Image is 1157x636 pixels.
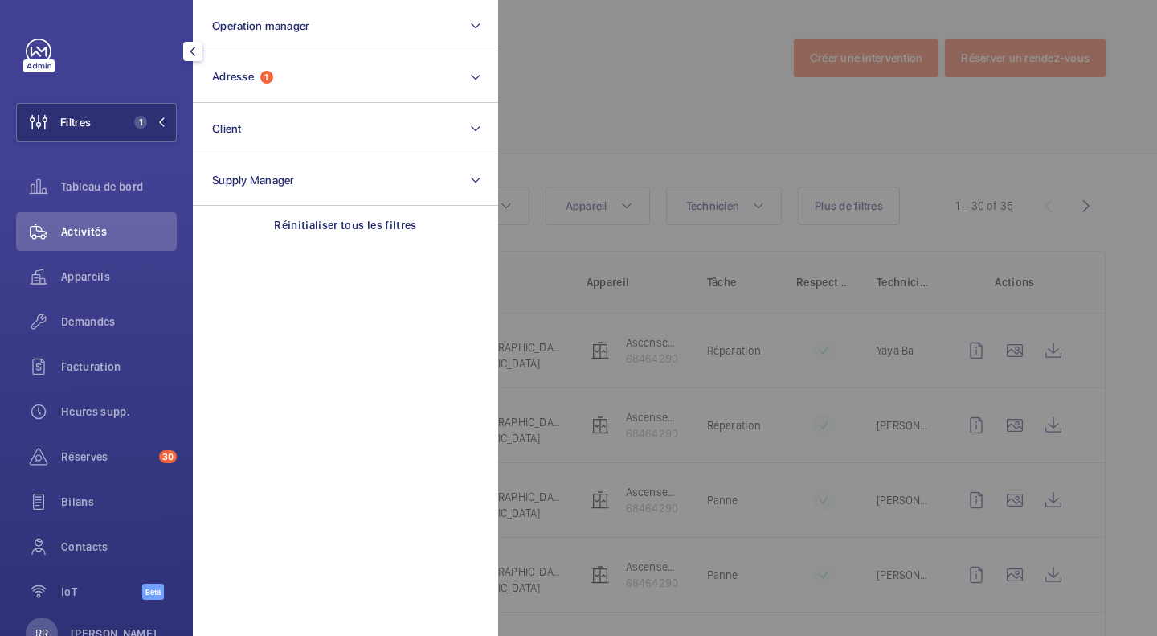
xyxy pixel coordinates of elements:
[159,450,177,463] span: 30
[16,103,177,142] button: Filtres1
[61,314,177,330] span: Demandes
[61,449,153,465] span: Réserves
[61,178,177,195] span: Tableau de bord
[61,539,177,555] span: Contacts
[60,114,91,130] span: Filtres
[61,359,177,375] span: Facturation
[142,584,164,600] span: Beta
[61,269,177,285] span: Appareils
[61,224,177,240] span: Activités
[61,584,142,600] span: IoT
[61,494,177,510] span: Bilans
[134,116,147,129] span: 1
[61,404,177,420] span: Heures supp.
